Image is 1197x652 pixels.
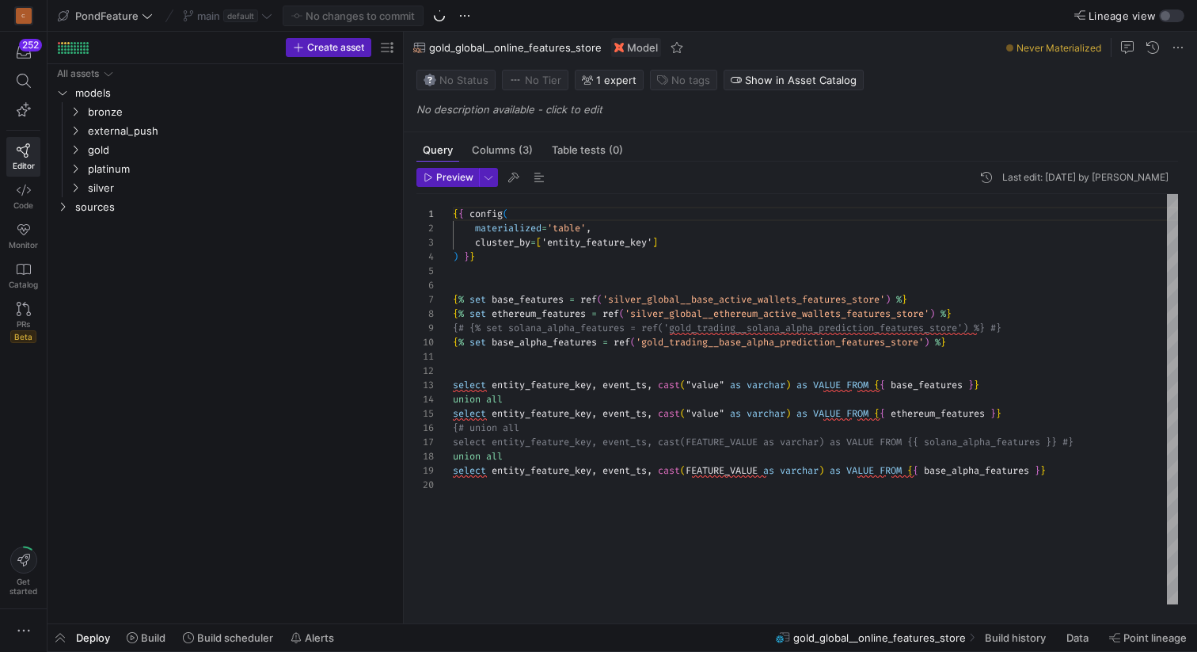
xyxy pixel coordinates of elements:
span: as [763,464,774,477]
span: No tags [671,74,710,86]
span: config [469,208,503,220]
p: No description available - click to edit [416,103,1191,116]
span: Build scheduler [197,631,273,644]
span: ) [885,293,891,306]
span: ( [630,336,636,349]
span: % [458,336,464,349]
a: Code [6,177,40,216]
span: "value" [686,407,724,420]
span: ( [680,407,686,420]
span: 1 expert [596,74,636,86]
img: No status [424,74,436,86]
div: 13 [416,378,434,392]
span: e' [913,336,924,349]
span: ( [597,293,602,306]
div: Press SPACE to select this row. [54,140,397,159]
span: cast [658,407,680,420]
span: Catalog [9,280,38,289]
span: 'silver_global__base_active_wallets_features_store [602,293,880,306]
span: % [935,336,940,349]
span: FEATURE_VALUE [686,464,758,477]
div: Last edit: [DATE] by [PERSON_NAME] [1002,172,1168,183]
div: Press SPACE to select this row. [54,102,397,121]
span: , [647,464,652,477]
span: } [946,307,952,320]
img: undefined [614,43,624,52]
div: 10 [416,335,434,349]
span: ] [652,236,658,249]
div: 15 [416,406,434,421]
img: No tier [509,74,522,86]
span: Beta [10,330,36,343]
div: 20 [416,478,434,492]
button: 1 expert [575,70,644,90]
span: event_ts [602,407,647,420]
span: = [569,293,575,306]
span: } [469,250,475,263]
div: 12 [416,364,434,378]
span: VALUE [846,464,874,477]
span: set [469,293,486,306]
span: ( [503,208,508,220]
span: as [796,379,807,391]
span: as [796,407,807,420]
button: Show in Asset Catalog [724,70,864,90]
button: 252 [6,38,40,67]
span: VALUE [813,407,841,420]
span: Columns [472,145,533,155]
span: varchar [747,407,785,420]
span: ) [785,407,791,420]
span: { [458,208,464,220]
span: base_features [891,379,963,391]
span: VALUE [813,379,841,391]
span: = [530,236,536,249]
div: 252 [19,39,42,51]
span: % [896,293,902,306]
span: % [458,307,464,320]
button: Point lineage [1102,624,1194,651]
span: entity_feature_key [492,407,591,420]
span: } [1040,464,1046,477]
div: 17 [416,435,434,449]
div: 3 [416,235,434,250]
button: Preview [416,168,479,187]
span: ) [785,379,791,391]
span: ref [580,293,597,306]
span: select [453,407,486,420]
span: ( [619,307,625,320]
button: No statusNo Status [416,70,496,90]
span: cast [658,464,680,477]
span: set [469,307,486,320]
span: } [990,407,996,420]
span: , [647,379,652,391]
span: , [591,464,597,477]
span: { [453,307,458,320]
span: PRs [17,319,30,329]
span: union [453,450,481,463]
span: Deploy [76,631,110,644]
span: FROM [846,407,868,420]
span: } [996,407,1001,420]
span: select [453,379,486,391]
span: ethereum_features [891,407,985,420]
div: Press SPACE to select this row. [54,197,397,216]
button: Data [1059,624,1099,651]
span: Monitor [9,240,38,250]
span: PondFeature [75,10,139,22]
span: FROM [880,464,902,477]
span: ) [453,250,458,263]
div: 19 [416,463,434,478]
span: } [974,379,979,391]
button: No tierNo Tier [502,70,568,90]
span: as [730,379,741,391]
span: { [453,208,458,220]
span: % [458,293,464,306]
span: models [75,84,394,102]
span: Editor [13,161,35,170]
span: ( [680,464,686,477]
span: , [586,222,591,234]
a: PRsBeta [6,295,40,349]
span: , [591,379,597,391]
div: 9 [416,321,434,335]
button: Create asset [286,38,371,57]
